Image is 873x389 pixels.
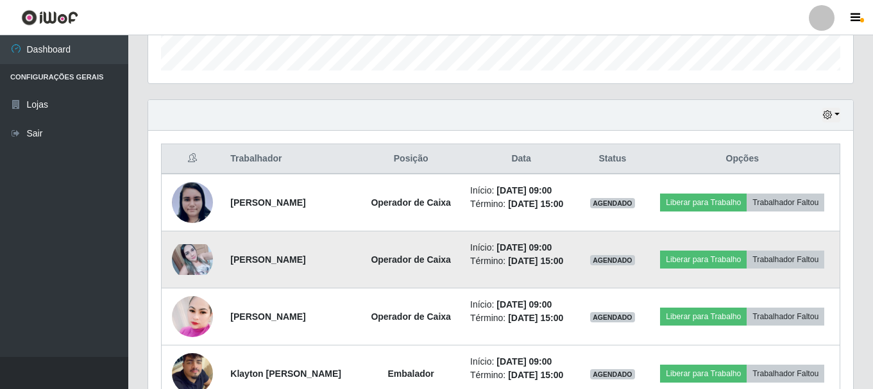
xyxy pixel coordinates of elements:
[747,365,824,383] button: Trabalhador Faltou
[590,255,635,265] span: AGENDADO
[223,144,359,174] th: Trabalhador
[230,254,305,265] strong: [PERSON_NAME]
[590,198,635,208] span: AGENDADO
[645,144,840,174] th: Opções
[371,254,451,265] strong: Operador de Caixa
[230,311,305,322] strong: [PERSON_NAME]
[470,197,572,211] li: Término:
[371,311,451,322] strong: Operador de Caixa
[230,368,341,379] strong: Klayton [PERSON_NAME]
[747,251,824,269] button: Trabalhador Faltou
[470,241,572,254] li: Início:
[508,256,563,266] time: [DATE] 15:00
[747,194,824,211] button: Trabalhador Faltou
[660,251,747,269] button: Liberar para Trabalho
[747,308,824,326] button: Trabalhador Faltou
[172,181,213,224] img: 1628255605382.jpeg
[230,197,305,208] strong: [PERSON_NAME]
[470,355,572,368] li: Início:
[371,197,451,208] strong: Operador de Caixa
[470,368,572,382] li: Término:
[172,244,213,275] img: 1668045195868.jpeg
[462,144,580,174] th: Data
[496,185,552,195] time: [DATE] 09:00
[496,242,552,252] time: [DATE] 09:00
[387,368,434,379] strong: Embalador
[496,299,552,310] time: [DATE] 09:00
[359,144,462,174] th: Posição
[470,254,572,268] li: Término:
[470,298,572,311] li: Início:
[660,308,747,326] button: Liberar para Trabalho
[580,144,645,174] th: Status
[590,312,635,322] span: AGENDADO
[470,311,572,325] li: Término:
[590,369,635,379] span: AGENDADO
[508,370,563,380] time: [DATE] 15:00
[470,184,572,197] li: Início:
[508,313,563,323] time: [DATE] 15:00
[496,356,552,367] time: [DATE] 09:00
[660,194,747,211] button: Liberar para Trabalho
[508,199,563,209] time: [DATE] 15:00
[172,293,213,340] img: 1755803495461.jpeg
[21,10,78,26] img: CoreUI Logo
[660,365,747,383] button: Liberar para Trabalho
